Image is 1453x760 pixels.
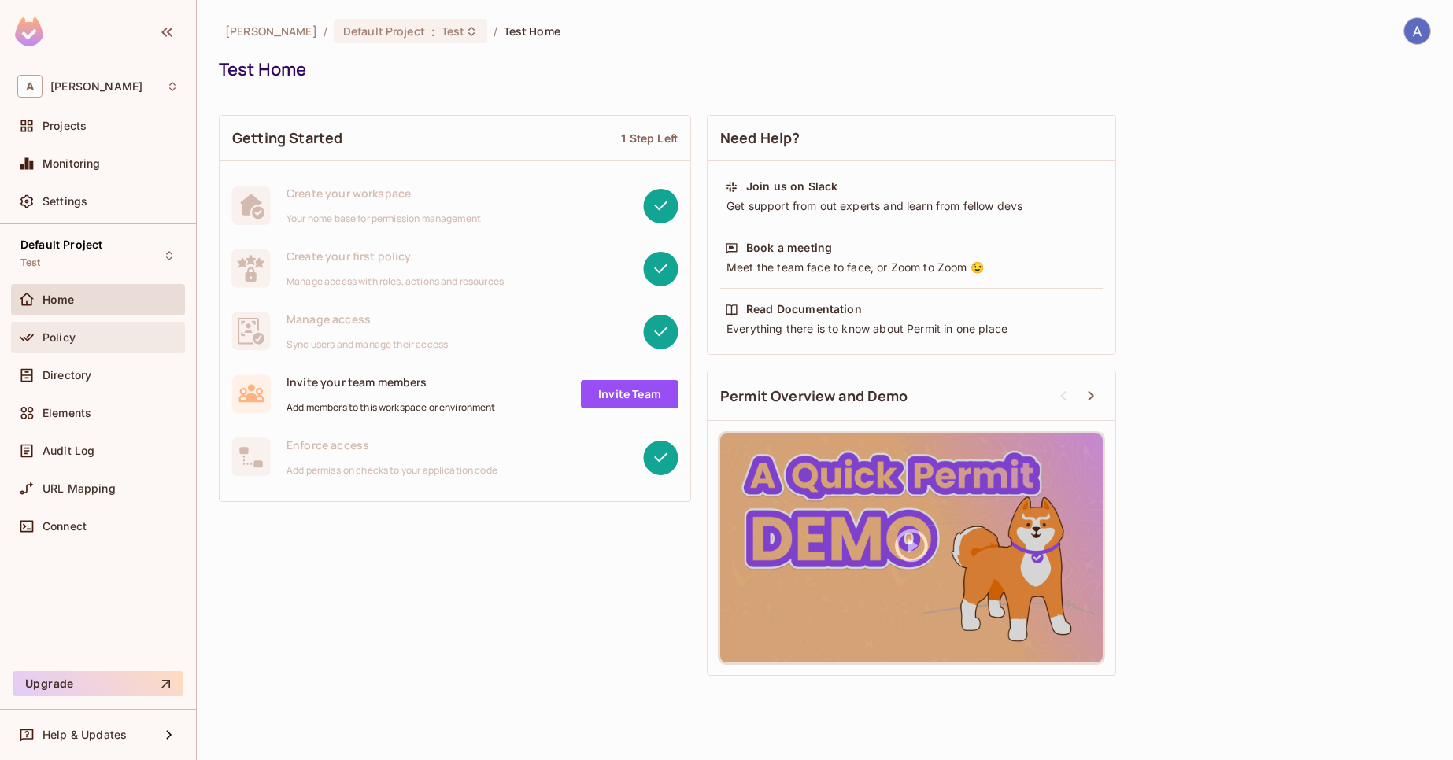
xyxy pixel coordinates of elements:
span: A [17,75,43,98]
span: Create your workspace [287,186,481,201]
li: / [494,24,497,39]
span: Default Project [20,238,102,251]
div: Get support from out experts and learn from fellow devs [725,198,1098,214]
li: / [324,24,327,39]
span: Test [20,256,41,269]
div: Meet the team face to face, or Zoom to Zoom 😉 [725,260,1098,275]
div: Everything there is to know about Permit in one place [725,321,1098,337]
span: URL Mapping [43,482,116,495]
div: Read Documentation [746,301,862,317]
span: Add members to this workspace or environment [287,401,496,414]
span: Settings [43,195,87,208]
span: Connect [43,520,87,533]
div: Test Home [219,57,1423,81]
span: Help & Updates [43,729,127,741]
span: Workspace: Akash Kinage [50,80,142,93]
span: Create your first policy [287,249,504,264]
span: Test Home [504,24,560,39]
span: Test [442,24,465,39]
span: Elements [43,407,91,419]
span: Permit Overview and Demo [720,386,908,406]
span: Invite your team members [287,374,496,389]
button: Upgrade [13,671,183,696]
span: Getting Started [232,128,342,148]
span: Add permission checks to your application code [287,464,497,477]
span: Manage access [287,312,448,327]
img: SReyMgAAAABJRU5ErkJggg== [15,17,43,46]
span: Projects [43,120,87,132]
img: Akash Kinage [1404,18,1430,44]
div: Book a meeting [746,240,832,256]
div: 1 Step Left [621,131,678,146]
span: Default Project [343,24,425,39]
span: Audit Log [43,445,94,457]
span: Sync users and manage their access [287,338,448,351]
span: Need Help? [720,128,800,148]
span: Policy [43,331,76,344]
a: Invite Team [581,380,678,408]
div: Join us on Slack [746,179,837,194]
span: Manage access with roles, actions and resources [287,275,504,288]
span: Directory [43,369,91,382]
span: : [431,25,436,38]
span: Monitoring [43,157,101,170]
span: Home [43,293,75,306]
span: the active workspace [225,24,317,39]
span: Enforce access [287,437,497,452]
span: Your home base for permission management [287,212,481,225]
